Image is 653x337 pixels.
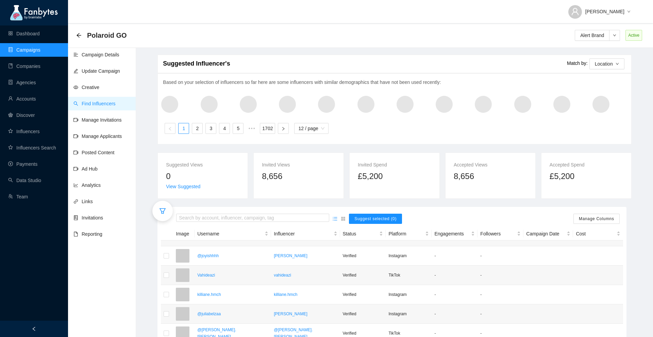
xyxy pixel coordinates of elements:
[8,47,40,53] a: databaseCampaigns
[580,32,604,39] span: Alert Brand
[579,216,614,221] span: Manage Columns
[575,30,609,41] button: Alert Brand
[480,252,521,259] p: -
[158,58,235,67] p: Suggested Influencer's
[278,123,289,134] button: right
[523,227,573,241] th: Campaign Date
[343,291,383,298] p: Verified
[358,170,383,183] span: £5,200
[274,252,337,259] p: [PERSON_NAME]
[8,194,28,199] a: usergroup-addTeam
[158,73,631,91] p: Based on your selection of influencers so far here are some influencers with similar demographics...
[274,272,337,279] a: vahideazi
[454,161,527,168] div: Accepted Views
[192,123,202,134] a: 2
[388,230,424,237] span: Platform
[73,166,98,172] a: video-cameraAd Hub
[219,123,230,134] a: 4
[434,272,475,279] p: -
[571,7,579,16] span: user
[550,170,574,183] span: £5,200
[165,123,175,134] li: Previous Page
[271,227,340,241] th: Influencer
[343,272,383,279] p: Verified
[274,291,337,298] p: killiane.hmch
[432,227,478,241] th: Engagements
[480,311,521,317] p: -
[206,123,216,134] a: 3
[197,252,268,259] a: @joyishhhh
[73,215,103,220] a: hddInvitations
[625,30,642,41] span: Active
[195,227,271,241] th: Username
[8,64,40,69] a: bookCompanies
[434,252,475,259] p: -
[454,172,474,181] span: 8,656
[278,123,289,134] li: Next Page
[73,101,116,106] a: searchFind Influencers
[260,123,275,134] a: 1702
[340,227,386,241] th: Status
[73,85,99,90] a: eyeCreative
[165,123,175,134] button: left
[274,311,337,317] a: [PERSON_NAME]
[388,330,429,337] p: TikTok
[274,230,332,237] span: Influencer
[8,80,36,85] a: containerAgencies
[8,161,37,167] a: pay-circlePayments
[627,10,631,14] span: down
[526,230,565,237] span: Campaign Date
[478,227,523,241] th: Followers
[480,272,521,279] p: -
[388,252,429,259] p: Instagram
[73,134,122,139] a: video-cameraManage Applicants
[333,216,337,221] span: unordered-list
[585,8,624,15] span: [PERSON_NAME]
[349,214,402,224] button: Suggest selected (0)
[246,123,257,134] span: •••
[8,145,56,150] a: starInfluencers Search
[388,291,429,298] p: Instagram
[197,230,263,237] span: Username
[262,161,335,168] div: Invited Views
[358,161,431,168] div: Invited Spend
[388,311,429,317] p: Instagram
[179,123,189,134] a: 1
[567,58,588,68] p: Match by:
[616,62,619,66] span: down
[159,208,166,214] span: filter
[573,227,623,241] th: Cost
[192,123,203,134] li: 2
[434,230,470,237] span: Engagements
[609,30,620,41] button: down
[386,227,432,241] th: Platform
[73,199,93,204] a: linkLinks
[434,311,475,317] p: -
[166,172,170,181] span: 0
[434,291,475,298] p: -
[480,291,521,298] p: -
[246,123,257,134] li: Next 5 Pages
[434,330,475,337] p: -
[73,117,122,123] a: video-cameraManage Invitations
[197,291,268,298] a: killiane.hmch
[262,172,282,181] span: 8,656
[343,230,378,237] span: Status
[168,127,172,131] span: left
[294,123,328,134] div: Page Size
[73,150,115,155] a: video-cameraPosted Content
[197,272,268,279] a: Vahideazi
[341,216,346,221] span: appstore
[8,178,41,183] a: searchData Studio
[166,161,239,168] div: Suggested Views
[197,311,268,317] a: @juliabelzaa
[32,326,36,331] span: left
[563,3,636,14] button: [PERSON_NAME]down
